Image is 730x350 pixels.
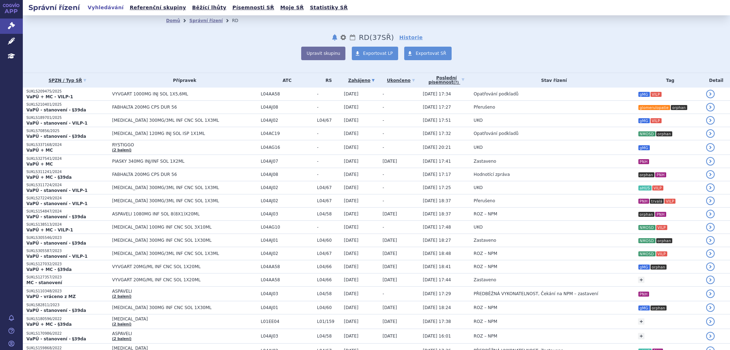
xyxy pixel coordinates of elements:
span: [DATE] [382,238,397,243]
i: orphan [671,105,687,110]
span: L04/67 [317,185,340,190]
a: detail [706,289,715,298]
span: [DATE] [382,251,397,256]
i: VILP [664,199,675,204]
span: [DATE] 17:48 [423,225,451,230]
span: [MEDICAL_DATA] 300MG/3ML INF CNC SOL 1X3ML [112,185,257,190]
strong: VaPÚ + MC - VILP-1 [26,228,73,233]
span: [DATE] [382,319,397,324]
span: L04/67 [317,251,340,256]
span: ASPAVELI [112,289,257,294]
span: PŘEDBĚŽNÁ VYKONATELNOST, Čekání na NPM – zastavení [474,291,598,296]
i: VILP [651,118,662,123]
a: Vyhledávání [86,3,126,12]
span: [DATE] [344,251,359,256]
span: FABHALTA 200MG CPS DUR 56 [112,105,257,110]
span: Hodnotící zpráva [474,172,510,177]
p: SUKLS170986/2022 [26,331,108,336]
span: Opatřování podkladů [474,92,519,96]
span: L04AC19 [261,131,313,136]
span: [DATE] [382,159,397,164]
span: ASPAVELI 1080MG INF SOL 8(8X1)X20ML [112,211,257,216]
span: L04AA58 [261,277,313,282]
span: - [317,225,340,230]
i: NMOSD [638,251,656,256]
button: Upravit skupinu [301,47,345,60]
span: ROZ – NPM [474,264,497,269]
p: SUKLS70856/2025 [26,129,108,134]
span: ( SŘ) [369,33,394,42]
p: SUKLS209475/2025 [26,89,108,94]
span: FABHALTA 200MG CPS DUR 56 [112,172,257,177]
strong: VaPÚ - stanovení - §39da [26,214,86,219]
span: [DATE] [344,92,359,96]
span: L04AJ07 [261,159,313,164]
span: L01EE04 [261,319,313,324]
span: ASPAVELI [112,331,257,336]
p: SUKLS272249/2024 [26,196,108,201]
span: - [317,159,340,164]
span: RD [359,33,370,42]
span: L04AA58 [261,92,313,96]
i: orphan [638,212,655,217]
a: detail [706,143,715,152]
a: detail [706,103,715,111]
strong: VaPÚ + MC [26,148,53,153]
a: detail [706,157,715,166]
p: SUKLS305546/2023 [26,235,108,240]
span: [MEDICAL_DATA] 300MG INF CNC SOL 1X30ML [112,238,257,243]
span: VYVGART 20MG/ML INF CNC SOL 1X20ML [112,264,257,269]
span: - [382,131,384,136]
a: detail [706,116,715,125]
strong: VaPÚ - stanovení - §39da [26,134,86,139]
a: detail [706,262,715,271]
span: [MEDICAL_DATA] 100MG INF CNC SOL 3X10ML [112,225,257,230]
a: detail [706,249,715,258]
h2: Správní řízení [23,2,86,12]
span: - [382,145,384,150]
p: SUKLS110348/2023 [26,289,108,294]
span: [DATE] 17:29 [423,291,451,296]
span: PIASKY 340MG INJ/INF SOL 1X2ML [112,159,257,164]
span: L04/58 [317,334,340,339]
a: Zahájeno [344,75,379,85]
p: SUKLS180596/2022 [26,317,108,322]
strong: VaPÚ + MC - §39da [26,322,72,327]
th: Tag [634,73,703,88]
span: - [317,131,340,136]
span: [DATE] 18:27 [423,238,451,243]
span: L04AJ08 [261,105,313,110]
a: detail [706,90,715,98]
span: L04/67 [317,118,340,123]
p: SUKLS154847/2024 [26,209,108,214]
span: Přerušeno [474,105,495,110]
th: Stav řízení [470,73,634,88]
a: detail [706,276,715,284]
i: orphan [651,265,667,270]
span: [DATE] [344,305,359,310]
span: - [317,145,340,150]
a: detail [706,210,715,218]
span: Zastaveno [474,238,496,243]
span: UKO [474,145,483,150]
a: (2 balení) [112,294,131,298]
span: 37 [372,33,381,42]
a: detail [706,332,715,340]
i: VILP [651,92,662,97]
button: notifikace [331,33,338,42]
strong: VaPÚ - vráceno z MZ [26,294,76,299]
span: - [382,118,384,123]
i: VILP [652,186,663,190]
a: (2 balení) [112,337,131,341]
span: - [382,198,384,203]
span: L04AJ03 [261,334,313,339]
span: [MEDICAL_DATA] 300MG/3ML INF CNC SOL 1X3ML [112,251,257,256]
span: [DATE] [344,291,359,296]
i: VILP [656,251,667,256]
span: RYSTIGGO [112,142,257,147]
span: [DATE] [344,198,359,203]
a: Správní řízení [189,18,223,23]
a: Poslednípísemnost(?) [423,73,470,88]
span: [DATE] 16:01 [423,334,451,339]
span: L04AJ01 [261,238,313,243]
